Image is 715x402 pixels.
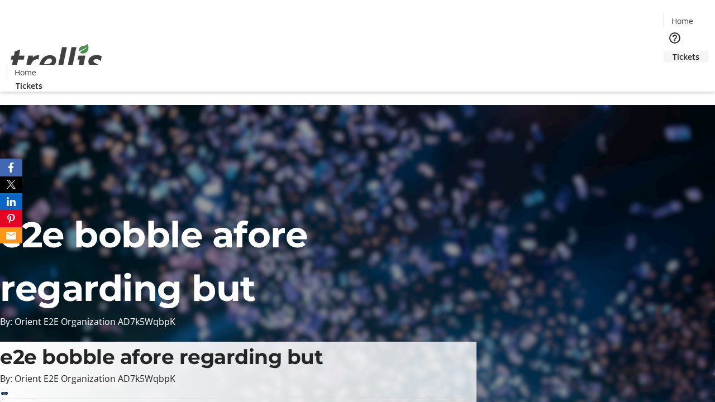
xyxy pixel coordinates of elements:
a: Tickets [664,51,708,63]
span: Home [671,15,693,27]
img: Orient E2E Organization AD7k5WqbpK's Logo [7,32,106,88]
button: Cart [664,63,686,85]
a: Home [664,15,700,27]
button: Help [664,27,686,49]
span: Tickets [16,80,42,92]
a: Home [7,66,43,78]
a: Tickets [7,80,51,92]
span: Tickets [673,51,699,63]
span: Home [15,66,36,78]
